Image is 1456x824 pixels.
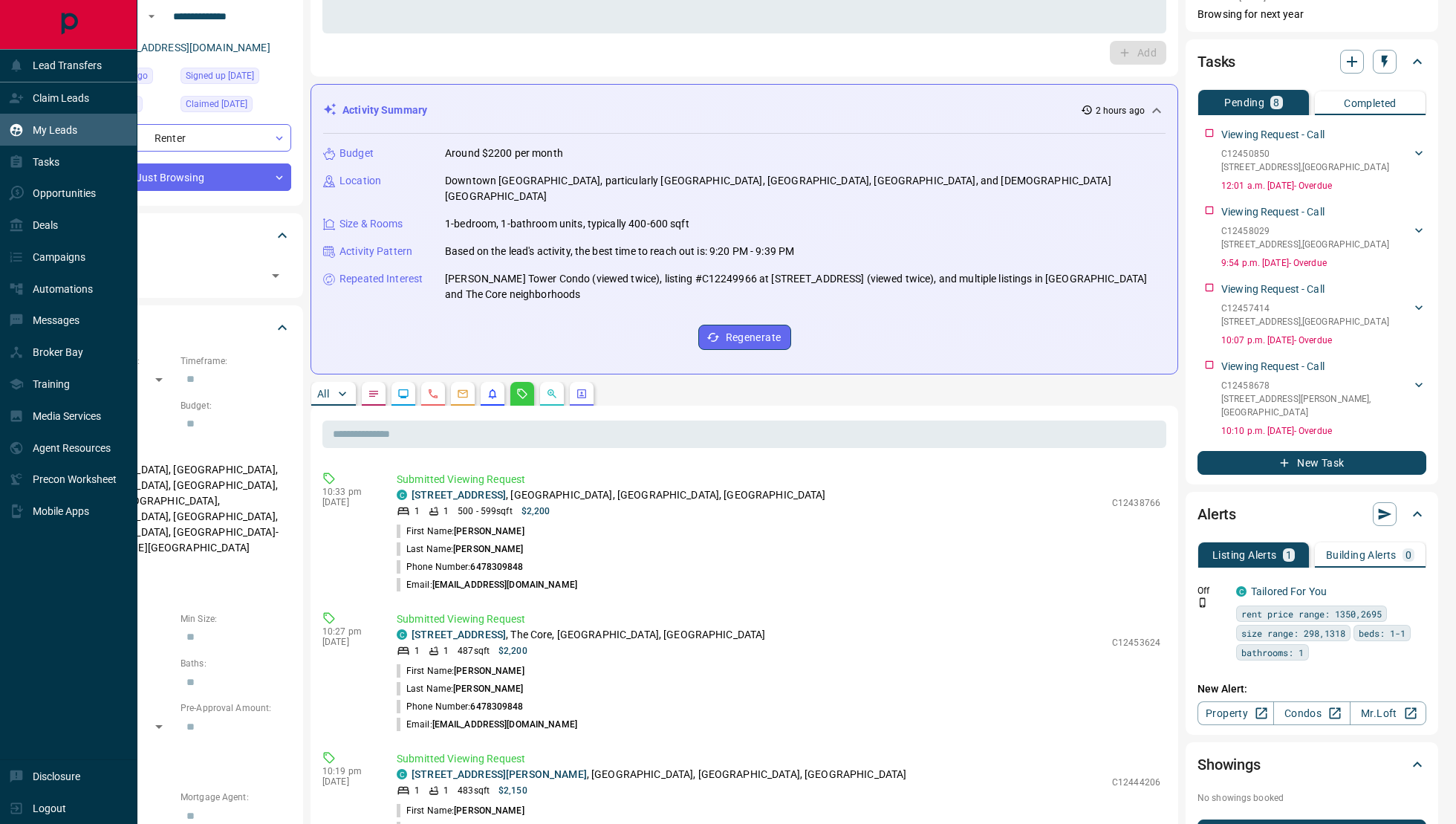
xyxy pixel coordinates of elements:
[397,629,407,640] div: condos.ca
[453,684,523,694] span: [PERSON_NAME]
[397,769,407,779] div: condos.ca
[1241,645,1304,660] span: bathrooms: 1
[470,701,523,712] span: 6478309848
[62,163,291,191] div: Just Browsing
[397,751,1160,767] p: Submitted Viewing Request
[1221,379,1411,392] p: C12458678
[1273,97,1279,108] p: 8
[323,97,1166,124] div: Activity Summary2 hours ago
[458,784,490,797] p: 483 sqft
[546,388,558,400] svg: Opportunities
[62,458,291,560] p: [GEOGRAPHIC_DATA], [GEOGRAPHIC_DATA], [GEOGRAPHIC_DATA], [GEOGRAPHIC_DATA], CityPlace, [GEOGRAPHI...
[339,271,423,287] p: Repeated Interest
[397,388,409,400] svg: Lead Browsing Activity
[1197,502,1236,526] h2: Alerts
[1251,585,1327,597] a: Tailored For You
[1197,753,1261,776] h2: Showings
[1221,256,1426,270] p: 9:54 p.m. [DATE] - Overdue
[1241,626,1345,640] span: size range: 298,1318
[397,472,1160,487] p: Submitted Viewing Request
[342,103,427,118] p: Activity Summary
[339,244,412,259] p: Activity Pattern
[1221,334,1426,347] p: 10:07 p.m. [DATE] - Overdue
[457,388,469,400] svg: Emails
[1224,97,1264,108] p: Pending
[62,218,291,253] div: Tags
[1236,586,1247,597] div: condos.ca
[397,490,407,500] div: condos.ca
[1221,302,1389,315] p: C12457414
[322,626,374,637] p: 10:27 pm
[415,505,420,518] p: 1
[322,487,374,497] p: 10:33 pm
[521,505,550,518] p: $2,200
[1112,776,1160,789] p: C12444206
[454,666,524,676] span: [PERSON_NAME]
[445,173,1166,204] p: Downtown [GEOGRAPHIC_DATA], particularly [GEOGRAPHIC_DATA], [GEOGRAPHIC_DATA], [GEOGRAPHIC_DATA],...
[62,444,291,458] p: Areas Searched:
[1221,376,1426,422] div: C12458678[STREET_ADDRESS][PERSON_NAME],[GEOGRAPHIC_DATA]
[181,612,291,626] p: Min Size:
[453,544,523,554] span: [PERSON_NAME]
[1197,451,1426,475] button: New Task
[181,701,291,715] p: Pre-Approval Amount:
[1221,359,1325,374] p: Viewing Request - Call
[432,580,577,590] span: [EMAIL_ADDRESS][DOMAIN_NAME]
[1405,550,1411,560] p: 0
[322,766,374,776] p: 10:19 pm
[1221,160,1389,174] p: [STREET_ADDRESS] , [GEOGRAPHIC_DATA]
[487,388,498,400] svg: Listing Alerts
[181,791,291,804] p: Mortgage Agent:
[445,146,563,161] p: Around $2200 per month
[181,399,291,412] p: Budget:
[397,542,524,556] p: Last Name:
[62,746,291,759] p: Credit Score:
[1197,747,1426,782] div: Showings
[1197,7,1426,22] p: Browsing for next year
[1350,701,1426,725] a: Mr.Loft
[412,629,506,640] a: [STREET_ADDRESS]
[62,568,291,581] p: Motivation:
[1221,147,1389,160] p: C12450850
[1221,179,1426,192] p: 12:01 a.m. [DATE] - Overdue
[339,146,374,161] p: Budget
[1273,701,1350,725] a: Condos
[181,96,291,117] div: Fri Oct 10 2025
[1197,681,1426,697] p: New Alert:
[1286,550,1292,560] p: 1
[1221,204,1325,220] p: Viewing Request - Call
[397,525,524,538] p: First Name:
[1112,636,1160,649] p: C12453624
[1221,127,1325,143] p: Viewing Request - Call
[458,505,512,518] p: 500 - 599 sqft
[397,700,524,713] p: Phone Number:
[498,784,527,797] p: $2,150
[397,578,577,591] p: Email:
[415,644,420,658] p: 1
[397,718,577,731] p: Email:
[1221,424,1426,438] p: 10:10 p.m. [DATE] - Overdue
[1241,606,1382,621] span: rent price range: 1350,2695
[1344,98,1397,108] p: Completed
[339,216,403,232] p: Size & Rooms
[1359,626,1405,640] span: beds: 1-1
[412,768,587,780] a: [STREET_ADDRESS][PERSON_NAME]
[186,68,254,83] span: Signed up [DATE]
[181,68,291,88] div: Tue Mar 31 2020
[443,644,449,658] p: 1
[397,611,1160,627] p: Submitted Viewing Request
[412,627,765,643] p: , The Core, [GEOGRAPHIC_DATA], [GEOGRAPHIC_DATA]
[181,354,291,368] p: Timeframe:
[1221,238,1389,251] p: [STREET_ADDRESS] , [GEOGRAPHIC_DATA]
[432,719,577,730] span: [EMAIL_ADDRESS][DOMAIN_NAME]
[62,310,291,346] div: Criteria
[516,388,528,400] svg: Requests
[322,637,374,647] p: [DATE]
[454,805,524,816] span: [PERSON_NAME]
[143,7,160,25] button: Open
[397,804,524,817] p: First Name:
[397,664,524,678] p: First Name:
[186,97,247,111] span: Claimed [DATE]
[498,644,527,658] p: $2,200
[1326,550,1397,560] p: Building Alerts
